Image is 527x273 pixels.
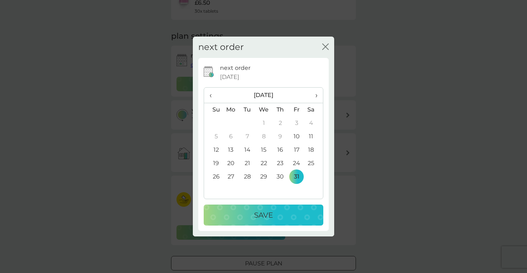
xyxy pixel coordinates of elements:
span: › [310,88,318,103]
td: 4 [305,117,323,130]
td: 8 [256,130,272,143]
td: 21 [239,157,256,170]
th: Sa [305,103,323,117]
td: 5 [204,130,223,143]
td: 15 [256,143,272,157]
td: 26 [204,170,223,184]
td: 25 [305,157,323,170]
td: 13 [223,143,239,157]
td: 22 [256,157,272,170]
th: Tu [239,103,256,117]
th: Su [204,103,223,117]
td: 6 [223,130,239,143]
button: Save [204,205,323,226]
td: 27 [223,170,239,184]
td: 9 [272,130,289,143]
button: close [322,43,329,51]
td: 31 [289,170,305,184]
td: 7 [239,130,256,143]
td: 12 [204,143,223,157]
td: 23 [272,157,289,170]
th: Th [272,103,289,117]
td: 29 [256,170,272,184]
p: Save [254,209,273,221]
p: next order [220,63,250,73]
th: We [256,103,272,117]
th: [DATE] [223,88,305,103]
span: [DATE] [220,72,239,82]
span: ‹ [209,88,217,103]
td: 10 [289,130,305,143]
td: 14 [239,143,256,157]
td: 1 [256,117,272,130]
th: Fr [289,103,305,117]
td: 28 [239,170,256,184]
td: 16 [272,143,289,157]
th: Mo [223,103,239,117]
td: 30 [272,170,289,184]
td: 11 [305,130,323,143]
td: 19 [204,157,223,170]
td: 3 [289,117,305,130]
td: 17 [289,143,305,157]
td: 20 [223,157,239,170]
h2: next order [198,42,244,52]
td: 18 [305,143,323,157]
td: 2 [272,117,289,130]
td: 24 [289,157,305,170]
